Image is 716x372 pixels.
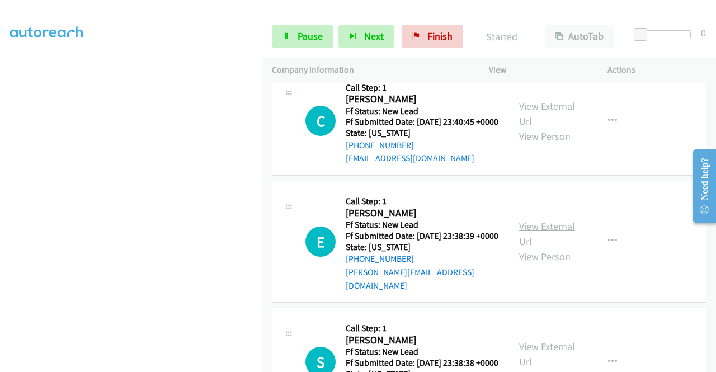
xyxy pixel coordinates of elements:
[519,130,571,143] a: View Person
[346,267,474,291] a: [PERSON_NAME][EMAIL_ADDRESS][DOMAIN_NAME]
[298,30,323,43] span: Pause
[639,30,691,39] div: Delay between calls (in seconds)
[346,153,474,163] a: [EMAIL_ADDRESS][DOMAIN_NAME]
[338,25,394,48] button: Next
[684,142,716,230] iframe: Resource Center
[489,63,587,77] p: View
[272,63,469,77] p: Company Information
[346,253,414,264] a: [PHONE_NUMBER]
[346,196,499,207] h5: Call Step: 1
[346,93,495,106] h2: [PERSON_NAME]
[346,346,498,357] h5: Ff Status: New Lead
[346,230,499,242] h5: Ff Submitted Date: [DATE] 23:38:39 +0000
[346,106,498,117] h5: Ff Status: New Lead
[519,100,575,128] a: View External Url
[305,227,336,257] div: The call is yet to be attempted
[346,323,498,334] h5: Call Step: 1
[519,340,575,368] a: View External Url
[519,250,571,263] a: View Person
[346,242,499,253] h5: State: [US_STATE]
[478,29,525,44] p: Started
[305,106,336,136] div: The call is yet to be attempted
[346,82,498,93] h5: Call Step: 1
[519,220,575,248] a: View External Url
[346,207,495,220] h2: [PERSON_NAME]
[427,30,453,43] span: Finish
[346,219,499,230] h5: Ff Status: New Lead
[346,334,495,347] h2: [PERSON_NAME]
[305,106,336,136] h1: C
[346,128,498,139] h5: State: [US_STATE]
[607,63,706,77] p: Actions
[346,116,498,128] h5: Ff Submitted Date: [DATE] 23:40:45 +0000
[402,25,463,48] a: Finish
[346,140,414,150] a: [PHONE_NUMBER]
[305,227,336,257] h1: E
[272,25,333,48] a: Pause
[346,357,498,369] h5: Ff Submitted Date: [DATE] 23:38:38 +0000
[364,30,384,43] span: Next
[545,25,614,48] button: AutoTab
[701,25,706,40] div: 0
